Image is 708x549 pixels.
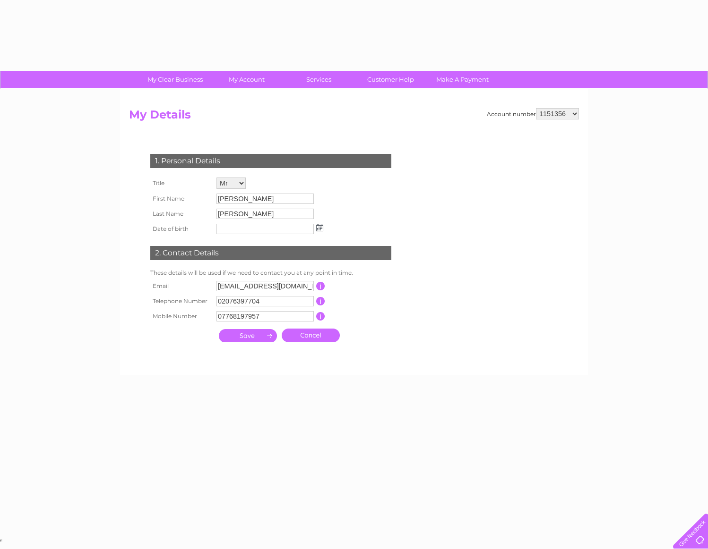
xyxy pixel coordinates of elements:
[487,108,579,119] div: Account number
[423,71,501,88] a: Make A Payment
[316,297,325,305] input: Information
[148,221,214,236] th: Date of birth
[129,108,579,126] h2: My Details
[352,71,430,88] a: Customer Help
[148,294,214,309] th: Telephone Number
[148,191,214,206] th: First Name
[282,329,340,342] a: Cancel
[148,175,214,191] th: Title
[219,329,277,342] input: Submit
[136,71,214,88] a: My Clear Business
[316,312,325,321] input: Information
[148,206,214,221] th: Last Name
[150,154,391,168] div: 1. Personal Details
[316,224,323,231] img: ...
[316,282,325,290] input: Information
[148,267,394,279] td: These details will be used if we need to contact you at any point in time.
[148,279,214,294] th: Email
[280,71,358,88] a: Services
[208,71,286,88] a: My Account
[148,309,214,324] th: Mobile Number
[150,246,391,260] div: 2. Contact Details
